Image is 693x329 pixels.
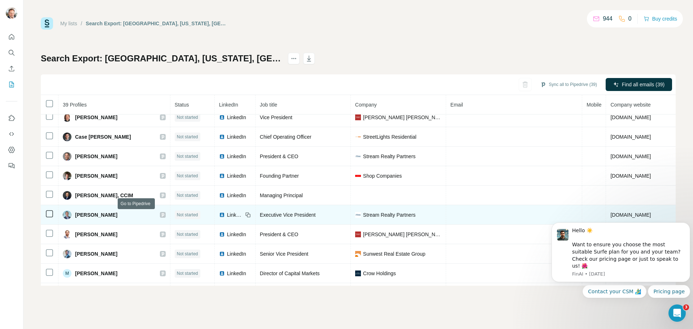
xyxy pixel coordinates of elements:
[355,251,361,257] img: company-logo
[355,270,361,276] img: company-logo
[610,102,650,108] span: Company website
[227,250,246,257] span: LinkedIn
[177,251,198,257] span: Not started
[355,212,361,218] img: company-logo
[227,231,246,238] span: LinkedIn
[75,231,117,238] span: [PERSON_NAME]
[668,304,686,322] iframe: Intercom live chat
[6,62,17,75] button: Enrich CSV
[75,153,117,160] span: [PERSON_NAME]
[363,153,416,160] span: Stream Realty Partners
[260,192,303,198] span: Managing Principal
[219,173,225,179] img: LinkedIn logo
[6,143,17,156] button: Dashboard
[610,212,651,218] span: [DOMAIN_NAME]
[227,133,246,140] span: LinkedIn
[75,114,117,121] span: [PERSON_NAME]
[227,270,246,277] span: LinkedIn
[219,251,225,257] img: LinkedIn logo
[177,134,198,140] span: Not started
[75,192,133,199] span: [PERSON_NAME], CCIM
[260,102,277,108] span: Job title
[288,53,300,64] button: actions
[63,250,71,258] img: Avatar
[260,270,320,276] span: Director of Capital Markets
[63,191,71,200] img: Avatar
[6,112,17,125] button: Use Surfe on LinkedIn
[260,231,298,237] span: President & CEO
[363,133,417,140] span: StreetLights Residential
[63,211,71,219] img: Avatar
[606,78,672,91] button: Find all emails (39)
[63,113,71,122] img: Avatar
[450,102,463,108] span: Email
[260,134,311,140] span: Chief Operating Officer
[177,173,198,179] span: Not started
[75,211,117,218] span: [PERSON_NAME]
[587,102,601,108] span: Mobile
[610,173,651,179] span: [DOMAIN_NAME]
[628,14,632,23] p: 0
[75,270,117,277] span: [PERSON_NAME]
[260,114,292,120] span: Vice President
[63,102,87,108] span: 39 Profiles
[219,231,225,237] img: LinkedIn logo
[355,134,361,140] img: company-logo
[355,102,377,108] span: Company
[610,114,651,120] span: [DOMAIN_NAME]
[60,21,77,26] a: My lists
[227,192,246,199] span: LinkedIn
[535,79,602,90] button: Sync all to Pipedrive (39)
[260,212,316,218] span: Executive Vice President
[355,153,361,159] img: company-logo
[177,231,198,238] span: Not started
[227,211,243,218] span: LinkedIn
[260,173,299,179] span: Founding Partner
[227,172,246,179] span: LinkedIn
[177,212,198,218] span: Not started
[363,231,441,238] span: [PERSON_NAME] [PERSON_NAME] & Associates
[610,134,651,140] span: [DOMAIN_NAME]
[175,102,189,108] span: Status
[41,17,53,30] img: Surfe Logo
[260,153,298,159] span: President & CEO
[86,20,229,27] div: Search Export: [GEOGRAPHIC_DATA], [US_STATE], [GEOGRAPHIC_DATA], [GEOGRAPHIC_DATA], [US_STATE], [...
[75,172,117,179] span: [PERSON_NAME]
[363,270,396,277] span: Crow Holdings
[219,270,225,276] img: LinkedIn logo
[177,192,198,199] span: Not started
[260,251,308,257] span: Senior Vice President
[6,46,17,59] button: Search
[219,114,225,120] img: LinkedIn logo
[363,250,426,257] span: Sunwest Real Estate Group
[219,192,225,198] img: LinkedIn logo
[622,81,664,88] span: Find all emails (39)
[610,153,651,159] span: [DOMAIN_NAME]
[549,221,693,325] iframe: Intercom notifications message
[363,211,416,218] span: Stream Realty Partners
[75,133,131,140] span: Case [PERSON_NAME]
[63,152,71,161] img: Avatar
[6,127,17,140] button: Use Surfe API
[6,78,17,91] button: My lists
[63,230,71,239] img: Avatar
[219,102,238,108] span: LinkedIn
[227,153,246,160] span: LinkedIn
[63,133,71,141] img: Avatar
[6,159,17,172] button: Feedback
[177,270,198,277] span: Not started
[6,7,17,19] img: Avatar
[63,269,71,278] div: M
[355,231,361,237] img: company-logo
[355,114,361,120] img: company-logo
[63,172,71,180] img: Avatar
[603,14,613,23] p: 944
[363,172,402,179] span: Shop Companies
